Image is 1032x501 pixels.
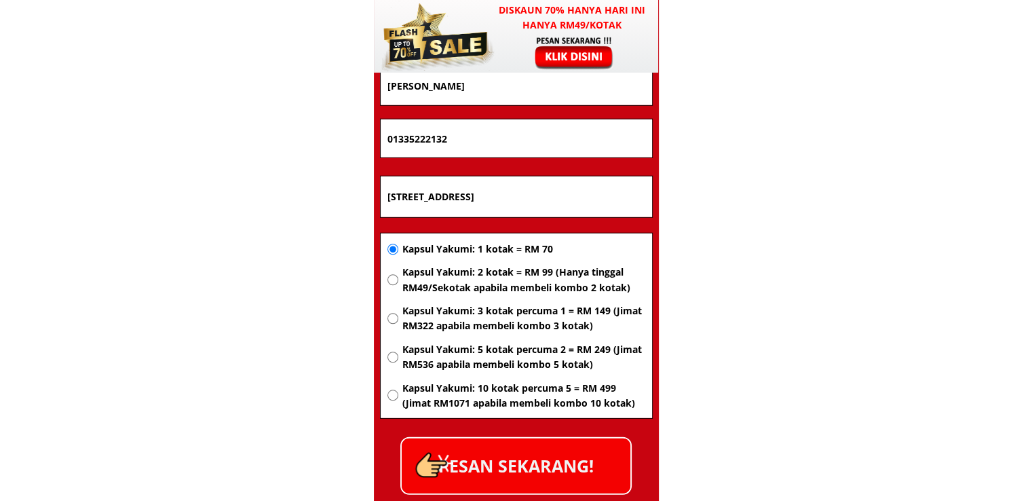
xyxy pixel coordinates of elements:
[402,265,645,295] span: Kapsul Yakumi: 2 kotak = RM 99 (Hanya tinggal RM49/Sekotak apabila membeli kombo 2 kotak)
[402,303,645,334] span: Kapsul Yakumi: 3 kotak percuma 1 = RM 149 (Jimat RM322 apabila membeli kombo 3 kotak)
[402,381,645,411] span: Kapsul Yakumi: 10 kotak percuma 5 = RM 499 (Jimat RM1071 apabila membeli kombo 10 kotak)
[402,342,645,373] span: Kapsul Yakumi: 5 kotak percuma 2 = RM 249 (Jimat RM536 apabila membeli kombo 5 kotak)
[402,439,630,494] p: PESAN SEKARANG!
[486,3,659,33] h3: Diskaun 70% hanya hari ini hanya RM49/kotak
[402,242,645,257] span: Kapsul Yakumi: 1 kotak = RM 70
[384,177,649,217] input: Alamat
[384,67,649,105] input: Nama penuh
[384,119,649,157] input: Nombor Telefon Bimbit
